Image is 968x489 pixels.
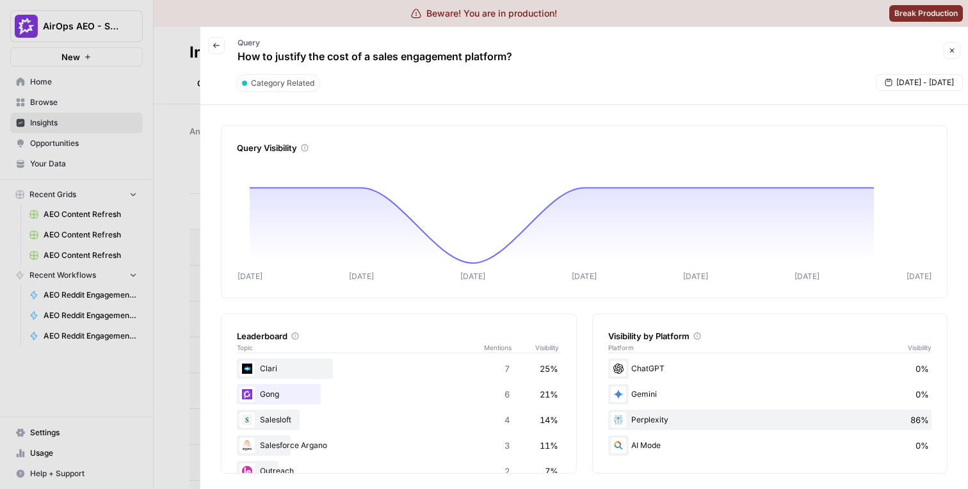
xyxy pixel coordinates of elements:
[237,435,561,456] div: Salesforce Argano
[237,330,561,342] div: Leaderboard
[239,412,255,428] img: vpq3xj2nnch2e2ivhsgwmf7hbkjf
[608,330,932,342] div: Visibility by Platform
[237,358,561,379] div: Clari
[907,271,932,281] tspan: [DATE]
[504,413,510,426] span: 4
[504,388,510,401] span: 6
[239,438,255,453] img: e001jt87q6ctylcrzboubucy6uux
[795,271,819,281] tspan: [DATE]
[239,361,255,376] img: h6qlr8a97mop4asab8l5qtldq2wv
[237,342,484,353] span: Topic
[237,461,561,481] div: Outreach
[349,271,374,281] tspan: [DATE]
[608,342,634,353] span: Platform
[540,362,558,375] span: 25%
[237,384,561,405] div: Gong
[535,342,561,353] span: Visibility
[238,37,512,49] p: Query
[916,439,929,452] span: 0%
[237,141,932,154] div: Query Visibility
[545,465,558,477] span: 7%
[683,271,708,281] tspan: [DATE]
[239,387,255,402] img: w6cjb6u2gvpdnjw72qw8i2q5f3eb
[908,342,932,353] span: Visibility
[460,271,485,281] tspan: [DATE]
[484,342,535,353] span: Mentions
[608,410,932,430] div: Perplexity
[608,435,932,456] div: AI Mode
[238,49,512,64] p: How to justify the cost of a sales engagement platform?
[572,271,597,281] tspan: [DATE]
[238,271,262,281] tspan: [DATE]
[608,358,932,379] div: ChatGPT
[876,74,963,91] button: [DATE] - [DATE]
[608,384,932,405] div: Gemini
[896,77,954,88] span: [DATE] - [DATE]
[540,388,558,401] span: 21%
[239,463,255,479] img: w5j8drkl6vorx9oircl0z03rjk9p
[910,413,929,426] span: 86%
[504,362,510,375] span: 7
[237,410,561,430] div: Salesloft
[504,439,510,452] span: 3
[916,388,929,401] span: 0%
[251,77,314,89] span: Category Related
[916,362,929,375] span: 0%
[540,413,558,426] span: 14%
[504,465,510,477] span: 2
[540,439,558,452] span: 11%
